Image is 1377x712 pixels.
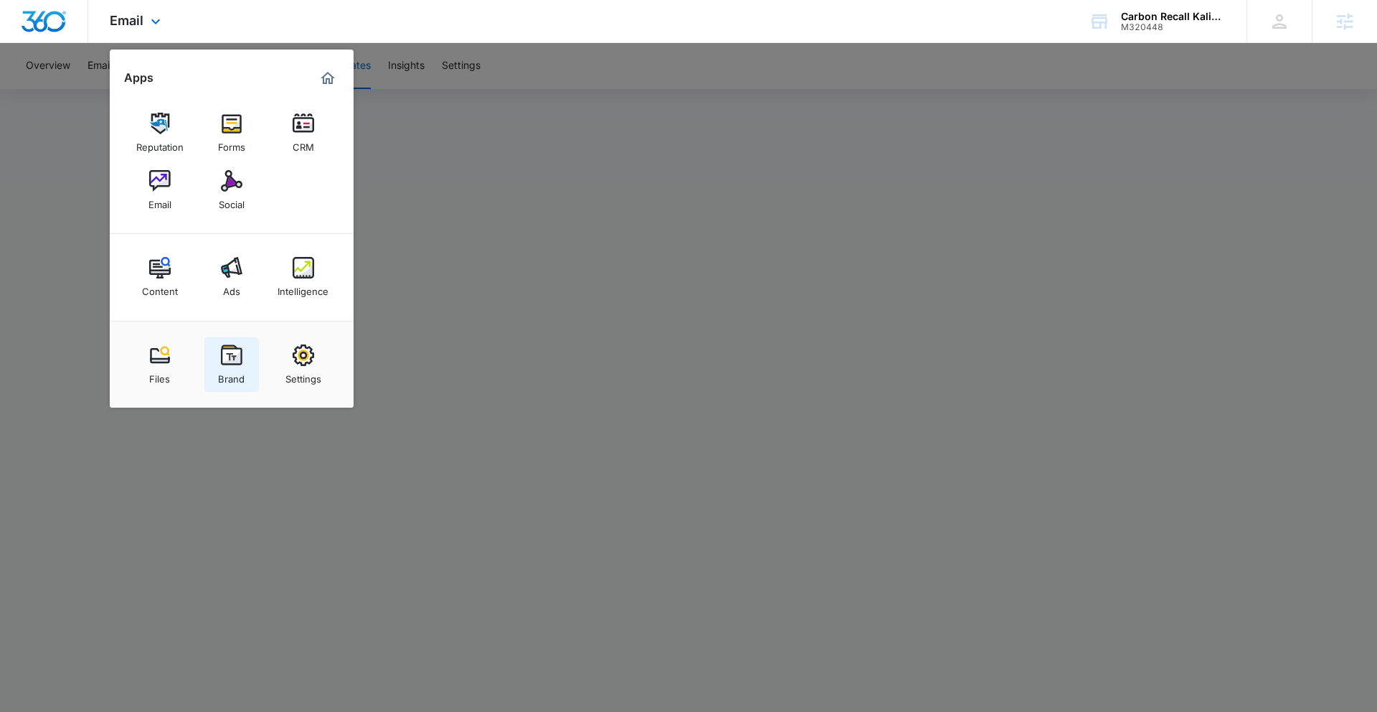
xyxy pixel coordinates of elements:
div: Files [149,366,170,385]
div: Settings [285,366,321,385]
a: Email [133,163,187,217]
a: Settings [276,337,331,392]
div: Intelligence [278,278,328,297]
a: Files [133,337,187,392]
div: CRM [293,134,314,153]
div: Brand [218,366,245,385]
div: account id [1121,22,1226,32]
h2: Apps [124,71,153,85]
div: Reputation [136,134,184,153]
a: Reputation [133,106,187,160]
div: Email [148,192,171,210]
div: account name [1121,11,1226,22]
span: Email [110,13,143,28]
div: Ads [223,278,240,297]
a: Social [204,163,259,217]
a: Ads [204,250,259,304]
a: CRM [276,106,331,160]
a: Content [133,250,187,304]
a: Forms [204,106,259,160]
a: Marketing 360® Dashboard [316,67,339,90]
a: Intelligence [276,250,331,304]
div: Forms [218,134,245,153]
div: Content [142,278,178,297]
a: Brand [204,337,259,392]
div: Social [219,192,245,210]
